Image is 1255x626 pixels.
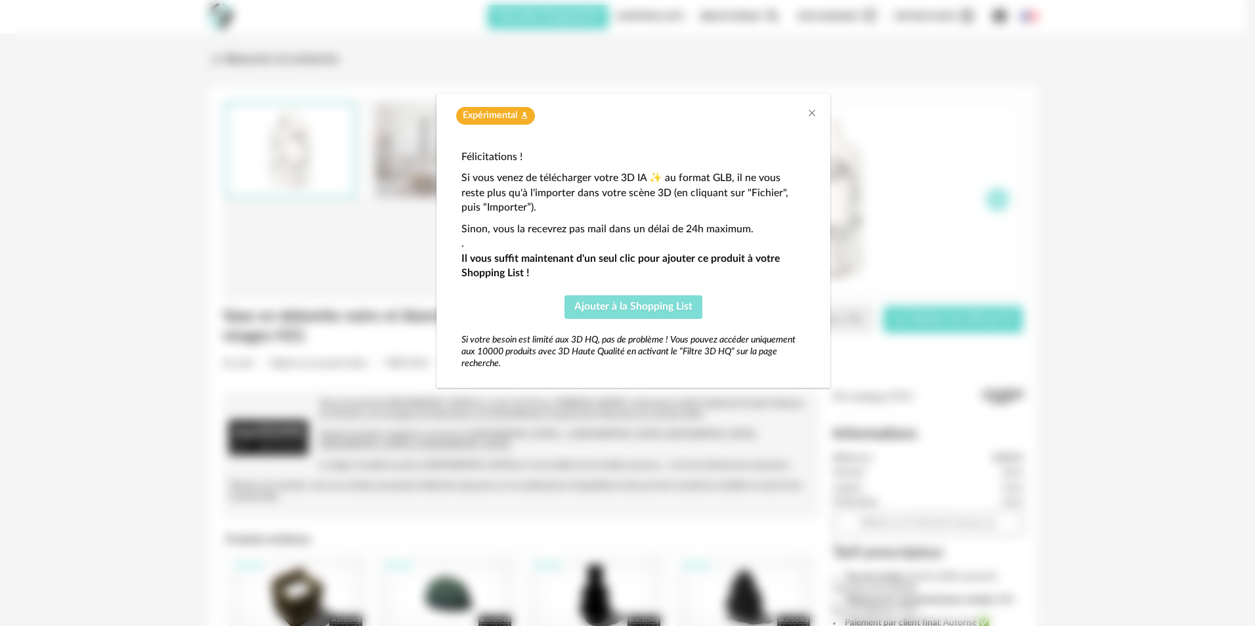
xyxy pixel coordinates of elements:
[461,253,780,279] strong: Il vous suffit maintenant d'un seul clic pour ajouter ce produit à votre Shopping List !
[564,295,702,319] button: Ajouter à la Shopping List
[461,150,805,165] p: Félicitations !
[574,301,692,312] span: Ajouter à la Shopping List
[461,171,805,215] p: Si vous venez de télécharger votre 3D IA ✨ au format GLB, il ne vous reste plus qu'à l'importer d...
[436,94,830,388] div: dialog
[463,110,517,122] span: Expérimental
[521,110,528,122] span: Flask icon
[461,335,796,368] em: Si votre besoin est limité aux 3D HQ, pas de problème ! Vous pouvez accéder uniquement aux 10000 ...
[807,107,817,121] button: Close
[461,222,805,281] p: Sinon, vous la recevrez pas mail dans un délai de 24h maximum. .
